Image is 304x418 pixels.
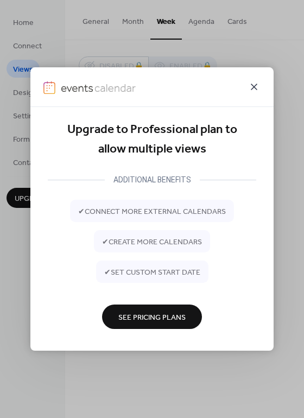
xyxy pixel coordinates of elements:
[48,120,256,160] div: Upgrade to Professional plan to allow multiple views
[102,305,202,329] button: See Pricing Plans
[43,81,55,94] img: logo-icon
[61,81,136,94] img: logo-type
[104,267,200,278] span: ✔ set custom start date
[102,236,202,248] span: ✔ create more calendars
[105,173,200,186] div: ADDITIONAL BENEFITS
[78,206,226,217] span: ✔ connect more external calendars
[118,312,186,323] span: See Pricing Plans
